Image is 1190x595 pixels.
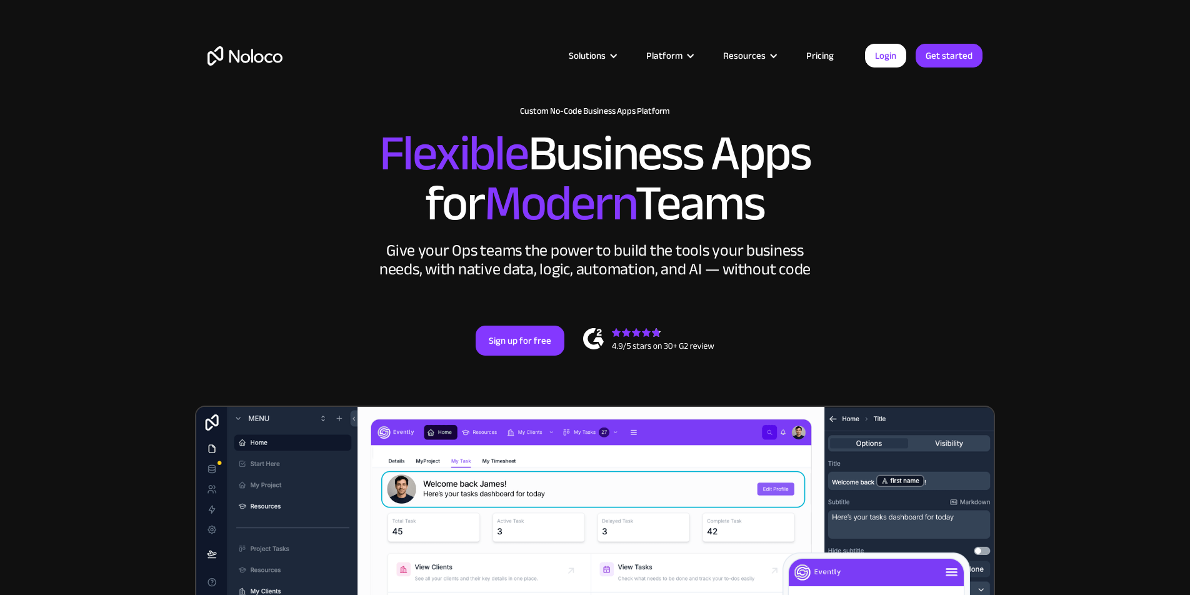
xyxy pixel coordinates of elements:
[376,241,814,279] div: Give your Ops teams the power to build the tools your business needs, with native data, logic, au...
[207,46,282,66] a: home
[207,129,982,229] h2: Business Apps for Teams
[569,47,606,64] div: Solutions
[553,47,631,64] div: Solutions
[631,47,707,64] div: Platform
[865,44,906,67] a: Login
[484,157,635,250] span: Modern
[916,44,982,67] a: Get started
[791,47,849,64] a: Pricing
[379,107,528,200] span: Flexible
[476,326,564,356] a: Sign up for free
[707,47,791,64] div: Resources
[723,47,766,64] div: Resources
[646,47,682,64] div: Platform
